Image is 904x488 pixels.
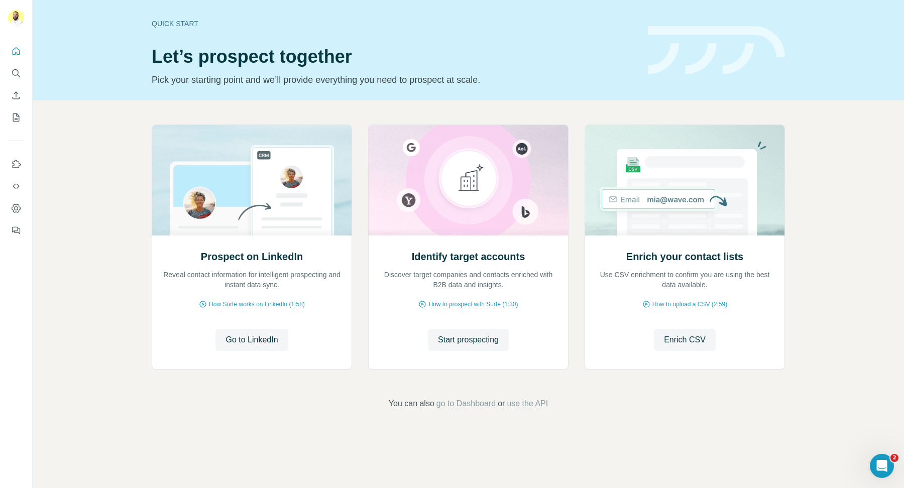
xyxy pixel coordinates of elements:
span: You can also [389,398,434,410]
button: Enrich CSV [8,86,24,104]
button: Feedback [8,221,24,239]
span: Enrich CSV [664,334,706,346]
p: Pick your starting point and we’ll provide everything you need to prospect at scale. [152,73,636,87]
div: Quick start [152,19,636,29]
button: Use Surfe on LinkedIn [8,155,24,173]
button: Quick start [8,42,24,60]
button: use the API [507,398,548,410]
span: How to upload a CSV (2:59) [652,300,727,309]
span: How to prospect with Surfe (1:30) [428,300,518,309]
button: Dashboard [8,199,24,217]
h2: Prospect on LinkedIn [201,250,303,264]
span: or [498,398,505,410]
img: Identify target accounts [368,125,569,235]
button: Go to LinkedIn [215,329,288,351]
span: Go to LinkedIn [225,334,278,346]
button: My lists [8,108,24,127]
h2: Identify target accounts [412,250,525,264]
p: Use CSV enrichment to confirm you are using the best data available. [595,270,774,290]
span: Start prospecting [438,334,499,346]
h2: Enrich your contact lists [626,250,743,264]
button: Enrich CSV [654,329,716,351]
button: Start prospecting [428,329,509,351]
button: Use Surfe API [8,177,24,195]
img: banner [648,26,785,75]
p: Discover target companies and contacts enriched with B2B data and insights. [379,270,558,290]
h1: Let’s prospect together [152,47,636,67]
p: Reveal contact information for intelligent prospecting and instant data sync. [162,270,342,290]
button: Search [8,64,24,82]
img: Avatar [8,10,24,26]
button: go to Dashboard [436,398,496,410]
img: Prospect on LinkedIn [152,125,352,235]
img: Enrich your contact lists [585,125,785,235]
span: How Surfe works on LinkedIn (1:58) [209,300,305,309]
